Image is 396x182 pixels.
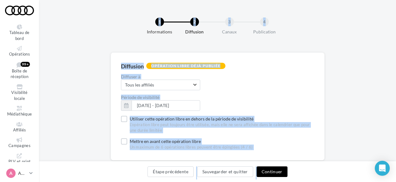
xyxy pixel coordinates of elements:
[190,17,199,26] div: 2
[257,166,287,177] button: Continuer
[137,103,169,108] span: [DATE] - [DATE]
[5,121,34,134] a: Affiliés
[121,80,200,90] span: myselect activate
[140,29,180,35] div: Informations
[5,83,34,102] a: Visibilité locale
[9,52,30,57] span: Opérations
[121,138,253,150] label: Mettre en avant cette opération libre
[5,136,34,150] a: Campagnes
[8,159,31,175] span: PLV et print personnalisable
[121,116,314,133] label: Utiliser cette opération libre en dehors de la période de visibilité
[130,122,314,133] span: L'opération libre peut toujours être utilisée, mais elle ne sera affichée dans le calendrier que ...
[121,80,200,90] div: myselect
[121,63,144,69] div: Diffusion
[5,45,34,58] a: Opérations
[147,166,194,177] button: Étape précédente
[155,17,164,26] div: 1
[121,95,314,100] label: Période de visibilité
[210,29,249,35] div: Canaux
[9,170,12,176] span: A
[8,143,31,148] span: Campagnes
[5,167,34,179] a: A AUDI
[13,127,26,132] span: Affiliés
[244,29,284,35] div: Publication
[9,30,29,41] span: Tableau de bord
[125,82,192,88] span: Tous les affiliés
[18,170,27,176] p: AUDI
[5,61,34,81] a: Boîte de réception 99+
[11,90,27,101] span: Visibilité locale
[5,23,34,42] a: Tableau de bord
[132,100,200,111] button: [DATE] - [DATE]
[146,63,226,69] div: Opération libre déjà publiée
[21,62,30,67] div: 99+
[197,166,253,177] button: Sauvegarder et quitter
[260,17,269,26] div: 4
[175,29,215,35] div: Diffusion
[7,111,32,116] span: Médiathèque
[5,105,34,118] a: Médiathèque
[225,17,234,26] div: 3
[5,152,34,177] a: PLV et print personnalisable
[11,68,28,79] span: Boîte de réception
[121,75,314,79] label: Diffuser à
[375,161,390,176] div: Open Intercom Messenger
[130,145,253,150] span: Un maximum de 6 opérations libres peuvent être épinglées (4 / 6)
